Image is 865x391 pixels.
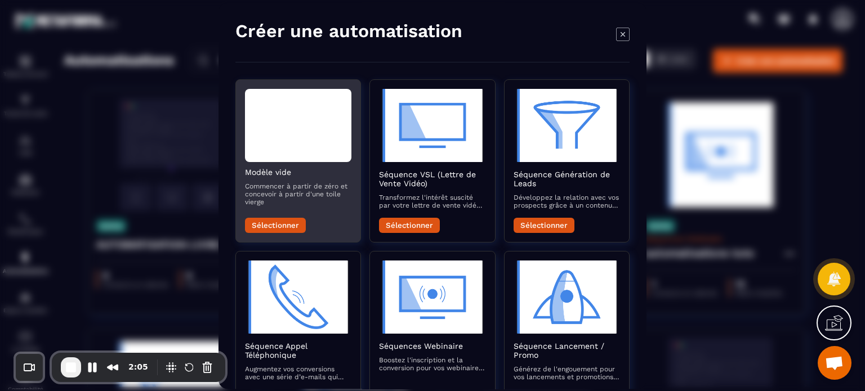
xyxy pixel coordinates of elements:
img: automation-objective-icon [245,260,351,334]
h2: Modèle vide [245,168,351,177]
button: Sélectionner [245,218,306,233]
a: Ouvrir le chat [818,346,851,380]
p: Développez la relation avec vos prospects grâce à un contenu attractif qui les accompagne vers la... [514,194,620,209]
p: Transformez l'intérêt suscité par votre lettre de vente vidéo en actions concrètes avec des e-mai... [379,194,485,209]
p: Augmentez vos conversions avec une série d’e-mails qui préparent et suivent vos appels commerciaux [245,365,351,381]
h2: Séquence Lancement / Promo [514,341,620,359]
img: automation-objective-icon [514,89,620,162]
button: Sélectionner [514,218,574,233]
button: Sélectionner [379,218,440,233]
p: Commencer à partir de zéro et concevoir à partir d'une toile vierge [245,182,351,206]
img: automation-objective-icon [379,260,485,334]
h2: Séquence VSL (Lettre de Vente Vidéo) [379,170,485,188]
h4: Créer une automatisation [235,20,462,42]
h2: Séquence Génération de Leads [514,170,620,188]
p: Générez de l'engouement pour vos lancements et promotions avec une séquence d’e-mails captivante ... [514,365,620,381]
img: automation-objective-icon [514,260,620,334]
h2: Séquences Webinaire [379,341,485,350]
p: Boostez l'inscription et la conversion pour vos webinaires avec des e-mails qui informent, rappel... [379,356,485,372]
h2: Séquence Appel Téléphonique [245,341,351,359]
img: automation-objective-icon [379,89,485,162]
